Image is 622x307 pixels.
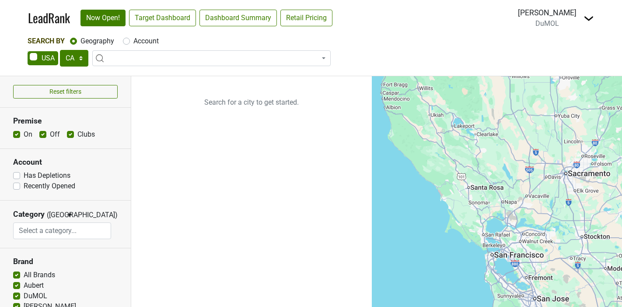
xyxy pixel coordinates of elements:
h3: Category [13,210,45,219]
button: Reset filters [13,85,118,99]
label: Off [50,129,60,140]
a: Dashboard Summary [199,10,277,26]
input: Select a category... [14,222,111,239]
img: Dropdown Menu [584,13,594,24]
h3: Account [13,158,118,167]
span: ▼ [66,211,73,219]
label: Recently Opened [24,181,75,191]
span: DuMOL [535,19,559,28]
p: Search for a city to get started. [131,76,372,129]
span: ([GEOGRAPHIC_DATA]) [47,210,64,222]
label: Account [133,36,159,46]
a: Target Dashboard [129,10,196,26]
h3: Brand [13,257,118,266]
label: All Brands [24,270,55,280]
label: On [24,129,32,140]
label: Aubert [24,280,44,291]
label: Geography [80,36,114,46]
div: [PERSON_NAME] [518,7,577,18]
a: Retail Pricing [280,10,332,26]
span: Search By [28,37,65,45]
h3: Premise [13,116,118,126]
a: Now Open! [80,10,126,26]
label: Has Depletions [24,170,70,181]
label: Clubs [77,129,95,140]
label: DuMOL [24,291,47,301]
a: LeadRank [28,9,70,27]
